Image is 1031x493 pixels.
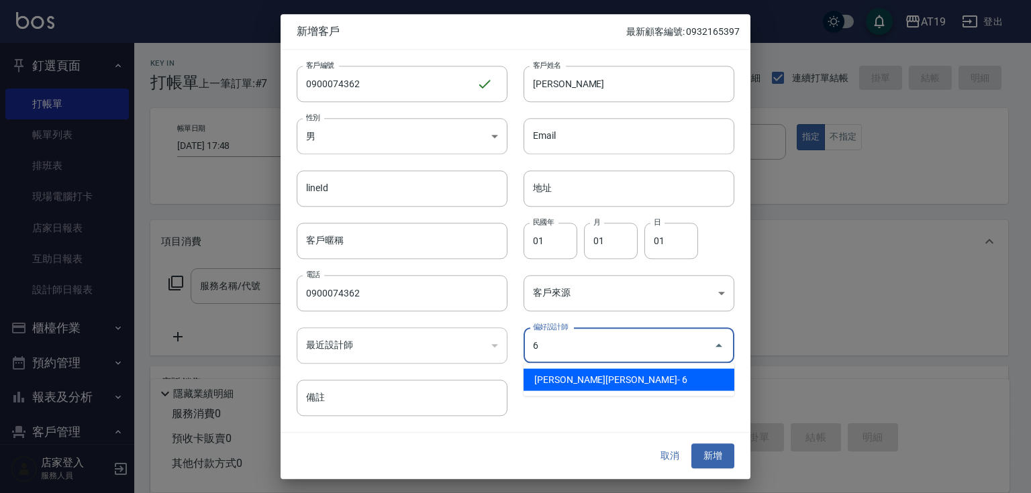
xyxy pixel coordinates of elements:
label: 月 [593,217,600,227]
label: 民國年 [533,217,554,227]
span: 新增客戶 [297,25,626,38]
label: 客戶姓名 [533,60,561,70]
label: 電話 [306,269,320,279]
div: 男 [297,118,507,154]
label: 日 [654,217,660,227]
label: 性別 [306,112,320,122]
label: 偏好設計師 [533,321,568,331]
button: Close [708,335,730,356]
label: 客戶編號 [306,60,334,70]
li: [PERSON_NAME][PERSON_NAME]- 6 [524,369,734,391]
p: 最新顧客編號: 0932165397 [626,25,740,39]
button: 新增 [691,444,734,469]
button: 取消 [648,444,691,469]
